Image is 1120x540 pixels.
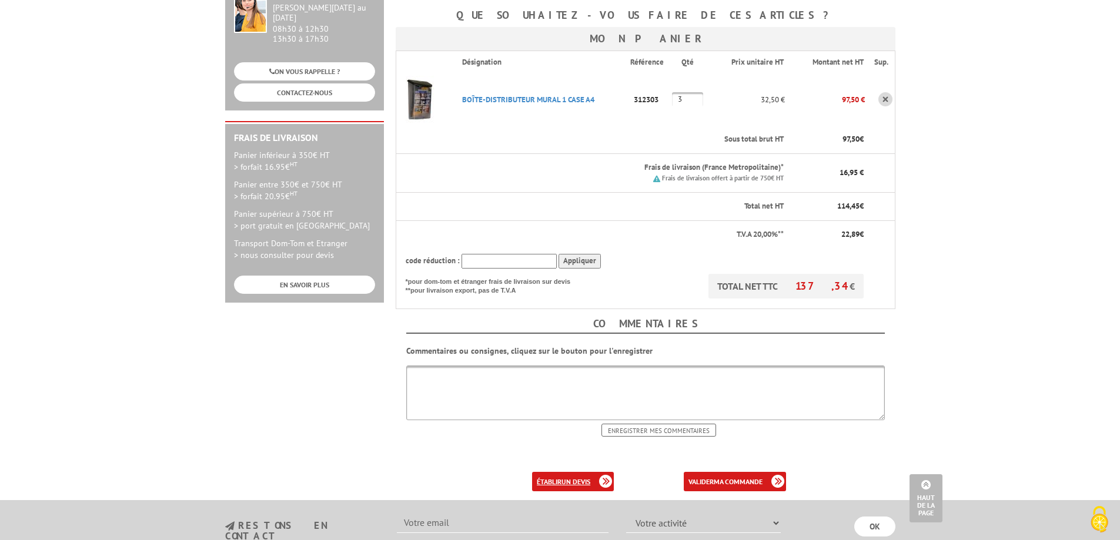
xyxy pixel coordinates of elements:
[662,174,784,182] small: Frais de livraison offert à partir de 750€ HT
[406,274,582,296] p: *pour dom-tom et étranger frais de livraison sur devis **pour livraison export, pas de T.V.A
[290,160,297,168] sup: HT
[910,474,942,522] a: Haut de la page
[396,76,443,123] img: BOîTE-DISTRIBUTEUR MURAL 1 CASE A4
[714,477,763,486] b: ma commande
[709,89,785,110] p: 32,50 €
[234,237,375,261] p: Transport Dom-Tom et Etranger
[396,27,895,51] h3: Mon panier
[865,51,895,73] th: Sup.
[234,276,375,294] a: EN SAVOIR PLUS
[1085,505,1114,534] img: Cookies (fenêtre modale)
[672,51,710,73] th: Qté
[406,201,784,212] p: Total net HT
[684,472,786,491] a: validerma commande
[456,8,834,22] b: Que souhaitez-vous faire de ces articles ?
[234,179,375,202] p: Panier entre 350€ et 750€ HT
[854,516,895,536] input: OK
[1079,500,1120,540] button: Cookies (fenêtre modale)
[532,472,614,491] a: établirun devis
[561,477,590,486] b: un devis
[273,3,375,43] div: 08h30 à 12h30 13h30 à 17h30
[630,89,672,110] p: 312303
[601,424,716,437] input: Enregistrer mes commentaires
[785,89,865,110] p: 97,50 €
[406,229,784,240] p: T.V.A 20,00%**
[630,57,671,68] p: Référence
[234,208,375,232] p: Panier supérieur à 750€ HT
[795,279,850,293] span: 137,34
[559,254,601,269] input: Appliquer
[225,521,235,531] img: newsletter.jpg
[234,83,375,102] a: CONTACTEZ-NOUS
[453,126,785,153] th: Sous total brut HT
[234,162,297,172] span: > forfait 16.95€
[406,346,653,356] b: Commentaires ou consignes, cliquez sur le bouton pour l'enregistrer
[708,274,864,298] p: TOTAL NET TTC €
[397,513,609,533] input: Votre email
[718,57,784,68] p: Prix unitaire HT
[842,134,860,144] span: 97,50
[841,229,860,239] span: 22,89
[273,3,375,23] div: [PERSON_NAME][DATE] au [DATE]
[234,149,375,173] p: Panier inférieur à 350€ HT
[234,191,297,202] span: > forfait 20.95€
[290,189,297,197] sup: HT
[234,250,334,260] span: > nous consulter pour devis
[794,134,864,145] p: €
[794,201,864,212] p: €
[794,229,864,240] p: €
[462,162,784,173] p: Frais de livraison (France Metropolitaine)*
[453,51,630,73] th: Désignation
[653,175,660,182] img: picto.png
[794,57,864,68] p: Montant net HT
[234,220,370,231] span: > port gratuit en [GEOGRAPHIC_DATA]
[234,133,375,143] h2: Frais de Livraison
[406,256,460,266] span: code réduction :
[406,315,885,334] h4: Commentaires
[462,95,594,105] a: BOîTE-DISTRIBUTEUR MURAL 1 CASE A4
[234,62,375,81] a: ON VOUS RAPPELLE ?
[837,201,860,211] span: 114,45
[840,167,864,177] span: 16,95 €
